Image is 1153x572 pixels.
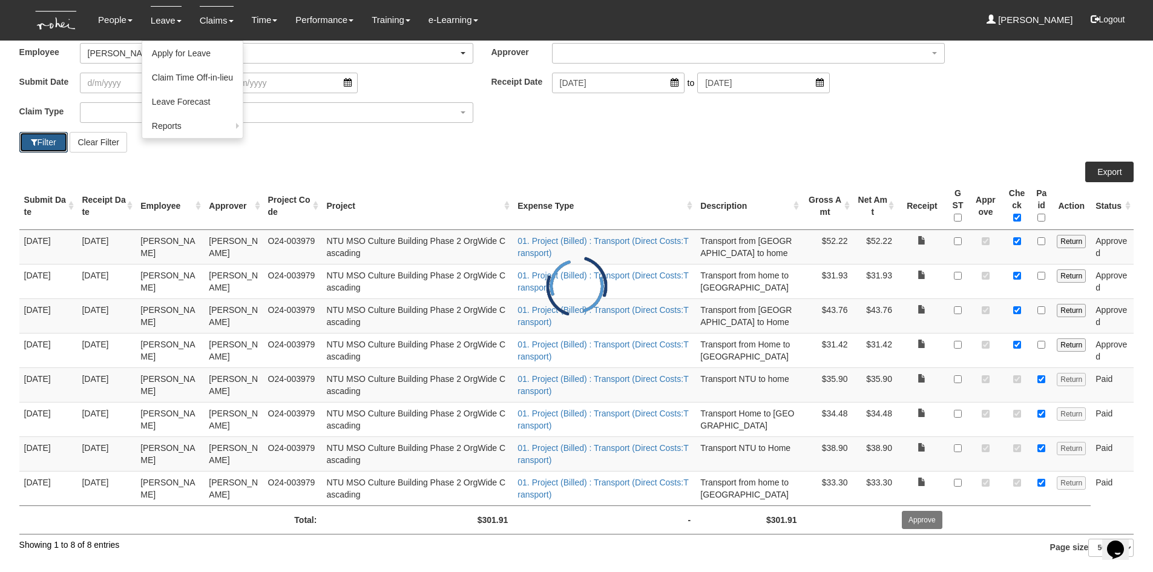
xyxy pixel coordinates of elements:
td: [DATE] [77,471,136,505]
th: Net Amt : activate to sort column ascending [853,182,897,230]
td: [PERSON_NAME] [204,333,263,367]
td: [PERSON_NAME] [136,229,204,264]
td: [DATE] [19,471,77,505]
a: [PERSON_NAME] [987,6,1073,34]
a: 01. Project (Billed) : Transport (Direct Costs:Transport) [517,443,688,465]
td: Transport from Home to [GEOGRAPHIC_DATA] [695,333,801,367]
td: Transport Home to [GEOGRAPHIC_DATA] [695,402,801,436]
td: Paid [1091,471,1134,505]
td: Paid [1091,436,1134,471]
td: O24-003979 [263,229,322,264]
td: NTU MSO Culture Building Phase 2 OrgWide Cascading [321,229,513,264]
iframe: chat widget [1102,524,1141,560]
td: [DATE] [19,264,77,298]
a: Training [372,6,410,34]
th: Status : activate to sort column ascending [1091,182,1134,230]
input: Return [1057,407,1086,421]
a: 01. Project (Billed) : Transport (Direct Costs:Transport) [517,374,688,396]
th: Receipt Date : activate to sort column ascending [77,182,136,230]
label: Claim Type [19,102,80,120]
td: $301.91 [695,505,801,534]
td: [PERSON_NAME] [136,367,204,402]
td: O24-003979 [263,298,322,333]
label: Employee [19,43,80,61]
th: Description : activate to sort column ascending [695,182,801,230]
span: to [685,73,698,93]
td: Transport from home to [GEOGRAPHIC_DATA] [695,264,801,298]
td: O24-003979 [263,436,322,471]
td: - [513,505,695,534]
th: Action [1052,182,1091,230]
td: [PERSON_NAME] [204,402,263,436]
td: $31.42 [853,333,897,367]
button: Filter [19,132,68,153]
input: Return [1057,235,1086,248]
td: $43.76 [802,298,853,333]
td: $301.91 [321,505,513,534]
input: Return [1057,442,1086,455]
td: $52.22 [853,229,897,264]
input: Return [1057,476,1086,490]
th: GST [947,182,968,230]
td: [PERSON_NAME] [136,333,204,367]
select: Page size [1088,539,1134,557]
td: [PERSON_NAME] [204,436,263,471]
td: [PERSON_NAME] [204,471,263,505]
td: [DATE] [77,436,136,471]
th: Paid [1031,182,1052,230]
td: [DATE] [77,229,136,264]
td: NTU MSO Culture Building Phase 2 OrgWide Cascading [321,436,513,471]
input: d/m/yyyy [552,73,685,93]
a: 01. Project (Billed) : Transport (Direct Costs:Transport) [517,478,688,499]
td: $31.93 [802,264,853,298]
th: Receipt [897,182,947,230]
th: Expense Type : activate to sort column ascending [513,182,695,230]
td: O24-003979 [263,367,322,402]
a: Claims [200,6,234,35]
input: Return [1057,373,1086,386]
input: Return [1057,304,1086,317]
button: [PERSON_NAME] [80,43,473,64]
a: People [98,6,133,34]
th: Project : activate to sort column ascending [321,182,513,230]
td: [PERSON_NAME] [136,436,204,471]
td: [PERSON_NAME] [136,264,204,298]
td: O24-003979 [263,333,322,367]
button: Logout [1082,5,1134,34]
th: Employee : activate to sort column ascending [136,182,204,230]
td: [DATE] [19,402,77,436]
td: $38.90 [802,436,853,471]
div: [PERSON_NAME] [88,47,458,59]
td: O24-003979 [263,471,322,505]
td: [DATE] [77,333,136,367]
td: NTU MSO Culture Building Phase 2 OrgWide Cascading [321,367,513,402]
button: Clear Filter [70,132,126,153]
td: $31.42 [802,333,853,367]
th: Submit Date : activate to sort column ascending [19,182,77,230]
th: Approve [968,182,1003,230]
a: 01. Project (Billed) : Transport (Direct Costs:Transport) [517,305,688,327]
td: [DATE] [77,264,136,298]
td: [DATE] [19,229,77,264]
a: 01. Project (Billed) : Transport (Direct Costs:Transport) [517,409,688,430]
td: Paid [1091,402,1134,436]
td: [DATE] [77,402,136,436]
td: Paid [1091,367,1134,402]
a: 01. Project (Billed) : Transport (Direct Costs:Transport) [517,340,688,361]
td: NTU MSO Culture Building Phase 2 OrgWide Cascading [321,333,513,367]
input: d/m/yyyy [225,73,358,93]
td: Transport from [GEOGRAPHIC_DATA] to Home [695,298,801,333]
a: e-Learning [429,6,478,34]
label: Submit Date [19,73,80,90]
a: Leave [151,6,182,35]
a: Time [252,6,278,34]
td: $34.48 [853,402,897,436]
td: [PERSON_NAME] [204,229,263,264]
td: Approved [1091,229,1134,264]
td: Approved [1091,298,1134,333]
a: 01. Project (Billed) : Transport (Direct Costs:Transport) [517,271,688,292]
a: Export [1085,162,1134,182]
td: [PERSON_NAME] [136,402,204,436]
a: Reports [142,114,243,138]
td: $33.30 [853,471,897,505]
